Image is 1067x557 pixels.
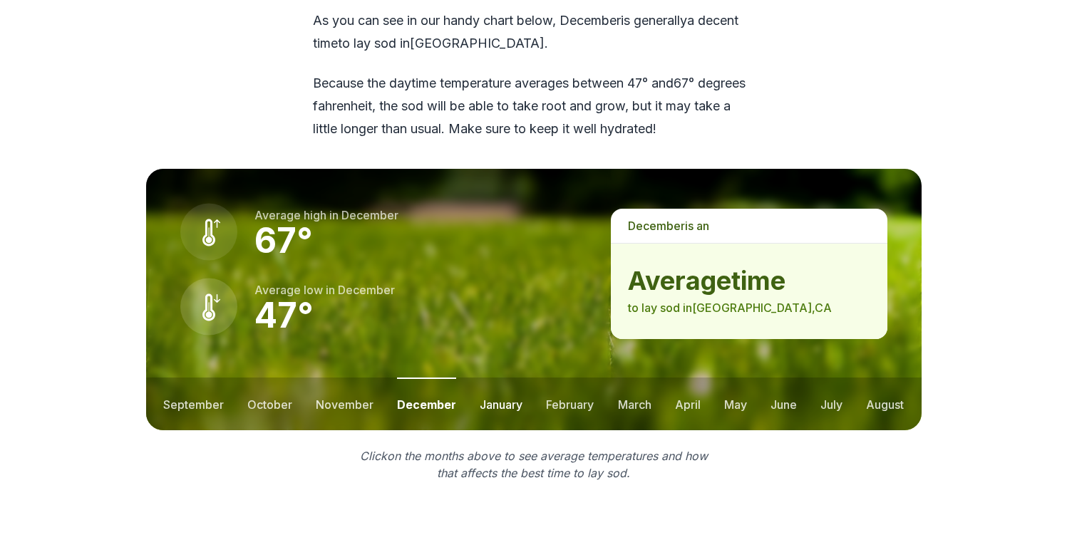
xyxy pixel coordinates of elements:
span: december [628,219,685,233]
p: to lay sod in [GEOGRAPHIC_DATA] , CA [628,299,870,316]
span: december [341,208,398,222]
button: april [675,378,701,430]
p: Average low in [254,281,395,298]
button: october [247,378,292,430]
div: As you can see in our handy chart below, is generally a decent time to lay sod in [GEOGRAPHIC_DAT... [313,9,755,140]
strong: 47 ° [254,294,314,336]
strong: 67 ° [254,219,313,261]
button: january [480,378,522,430]
p: is a n [611,209,887,243]
button: november [316,378,373,430]
strong: average time [628,266,870,295]
button: september [163,378,224,430]
p: Click on the months above to see average temperatures and how that affects the best time to lay sod. [351,447,716,481]
button: july [820,378,842,430]
p: Average high in [254,207,398,224]
button: june [770,378,797,430]
button: march [618,378,651,430]
span: december [560,13,621,28]
button: may [724,378,747,430]
p: Because the daytime temperature averages between 47 ° and 67 ° degrees fahrenheit, the sod will b... [313,72,755,140]
button: august [866,378,904,430]
span: december [338,283,395,297]
button: december [397,378,456,430]
button: february [546,378,594,430]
